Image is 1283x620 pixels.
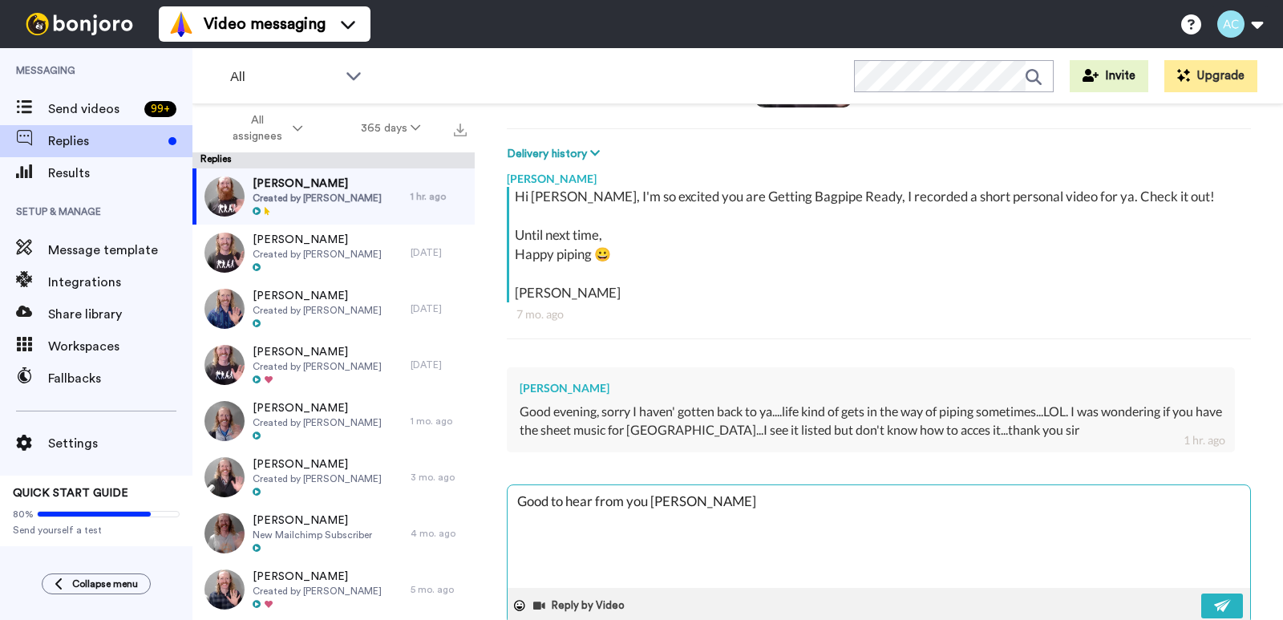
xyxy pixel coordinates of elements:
span: [PERSON_NAME] [253,344,382,360]
span: [PERSON_NAME] [253,176,382,192]
button: Delivery history [507,145,605,163]
a: [PERSON_NAME]Created by [PERSON_NAME]5 mo. ago [192,561,475,618]
div: 7 mo. ago [516,306,1241,322]
div: [DATE] [411,246,467,259]
span: Send yourself a test [13,524,180,537]
span: Created by [PERSON_NAME] [253,472,382,485]
span: Settings [48,434,192,453]
div: 1 hr. ago [411,190,467,203]
span: Created by [PERSON_NAME] [253,585,382,598]
span: Created by [PERSON_NAME] [253,304,382,317]
span: Collapse menu [72,577,138,590]
span: Workspaces [48,337,192,356]
span: Created by [PERSON_NAME] [253,192,382,205]
button: Reply by Video [532,594,629,618]
span: [PERSON_NAME] [253,513,372,529]
div: Replies [192,152,475,168]
div: 1 mo. ago [411,415,467,428]
img: send-white.svg [1214,599,1232,612]
span: [PERSON_NAME] [253,232,382,248]
a: [PERSON_NAME]Created by [PERSON_NAME][DATE] [192,281,475,337]
div: Hi [PERSON_NAME], I'm so excited you are Getting Bagpipe Ready, I recorded a short personal video... [515,187,1247,302]
img: export.svg [454,124,467,136]
img: vm-color.svg [168,11,194,37]
span: Results [48,164,192,183]
a: [PERSON_NAME]New Mailchimp Subscriber4 mo. ago [192,505,475,561]
span: QUICK START GUIDE [13,488,128,499]
div: 4 mo. ago [411,527,467,540]
div: [PERSON_NAME] [520,380,1222,396]
span: New Mailchimp Subscriber [253,529,372,541]
span: Message template [48,241,192,260]
div: [DATE] [411,302,467,315]
textarea: Good to hear from you [PERSON_NAME] [508,485,1250,588]
img: bj-logo-header-white.svg [19,13,140,35]
span: 80% [13,508,34,521]
button: Upgrade [1164,60,1257,92]
span: Created by [PERSON_NAME] [253,248,382,261]
div: 1 hr. ago [1184,432,1225,448]
a: [PERSON_NAME]Created by [PERSON_NAME]1 mo. ago [192,393,475,449]
button: 365 days [332,114,450,143]
img: 6a4c5faf-c9c1-495e-b9c6-f1e67b88af3e-thumb.jpg [204,233,245,273]
button: Export all results that match these filters now. [449,116,472,140]
img: 66d08c84-c692-4556-b5a1-7839043230dd-thumb.jpg [204,401,245,441]
a: [PERSON_NAME]Created by [PERSON_NAME][DATE] [192,225,475,281]
span: Send videos [48,99,138,119]
div: [DATE] [411,359,467,371]
div: 5 mo. ago [411,583,467,596]
span: Integrations [48,273,192,292]
span: Fallbacks [48,369,192,388]
button: Collapse menu [42,573,151,594]
span: Share library [48,305,192,324]
a: [PERSON_NAME]Created by [PERSON_NAME]3 mo. ago [192,449,475,505]
div: 99 + [144,101,176,117]
span: [PERSON_NAME] [253,569,382,585]
span: All [230,67,338,87]
img: a20eb022-f254-4bd6-9d7f-9d9b76c3a3a3-thumb.jpg [204,345,245,385]
a: [PERSON_NAME]Created by [PERSON_NAME]1 hr. ago [192,168,475,225]
span: Created by [PERSON_NAME] [253,416,382,429]
div: Good evening, sorry I haven' gotten back to ya....life kind of gets in the way of piping sometime... [520,403,1222,440]
button: All assignees [196,106,332,151]
span: Replies [48,132,162,151]
span: [PERSON_NAME] [253,456,382,472]
button: Invite [1070,60,1148,92]
span: [PERSON_NAME] [253,288,382,304]
a: [PERSON_NAME]Created by [PERSON_NAME][DATE] [192,337,475,393]
img: 1262a4f7-7e10-4839-83b2-cb1acb55518d-thumb.jpg [204,457,245,497]
img: a87e0624-4581-4c9b-acf8-0b9d196715e5-thumb.jpg [204,176,245,217]
div: 3 mo. ago [411,471,467,484]
img: 407eaac6-d3a0-4a8a-8fc9-830a052e8852-thumb.jpg [204,289,245,329]
span: [PERSON_NAME] [253,400,382,416]
span: All assignees [225,112,289,144]
div: [PERSON_NAME] [507,163,1251,187]
img: 0a62c63e-bb28-468e-a171-956f4ef30383-thumb.jpg [204,513,245,553]
span: Created by [PERSON_NAME] [253,360,382,373]
img: 84ff2ce2-0093-440d-8456-963df9fa1b85-thumb.jpg [204,569,245,610]
span: Video messaging [204,13,326,35]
